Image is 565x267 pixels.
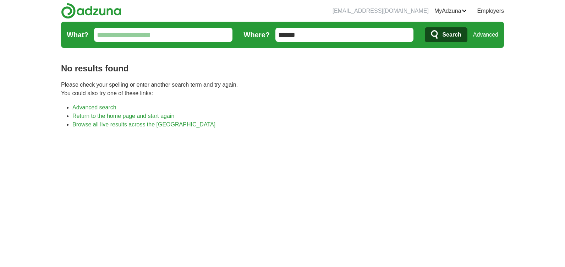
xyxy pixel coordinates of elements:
[72,113,174,119] a: Return to the home page and start again
[61,3,121,19] img: Adzuna logo
[477,7,504,15] a: Employers
[442,28,461,42] span: Search
[72,121,215,127] a: Browse all live results across the [GEOGRAPHIC_DATA]
[61,62,504,75] h1: No results found
[333,7,429,15] li: [EMAIL_ADDRESS][DOMAIN_NAME]
[425,27,467,42] button: Search
[473,28,498,42] a: Advanced
[67,29,88,40] label: What?
[434,7,467,15] a: MyAdzuna
[61,81,504,98] p: Please check your spelling or enter another search term and try again. You could also try one of ...
[244,29,270,40] label: Where?
[72,104,116,110] a: Advanced search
